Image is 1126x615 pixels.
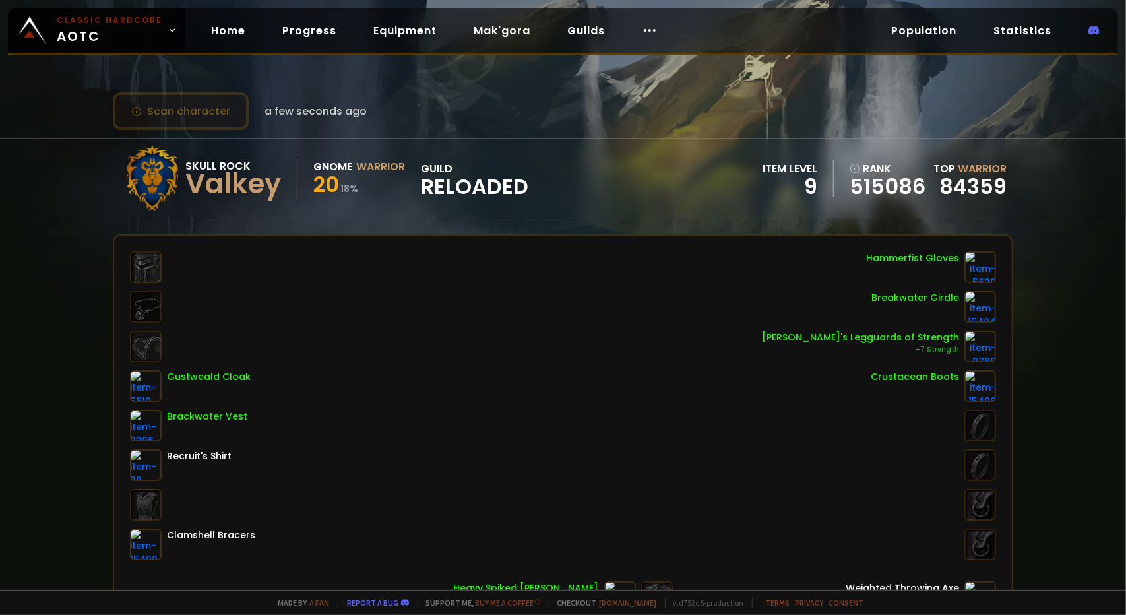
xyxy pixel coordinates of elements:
a: Mak'gora [463,17,541,44]
a: Privacy [796,598,824,608]
div: Skull Rock [185,158,281,174]
span: 20 [313,170,339,199]
div: Gnome [313,158,352,175]
span: Warrior [958,161,1007,176]
div: Clamshell Bracers [167,529,255,542]
a: Equipment [363,17,447,44]
span: v. d752d5 - production [665,598,744,608]
img: item-38 [130,449,162,481]
div: Crustacean Boots [871,370,959,384]
div: Breakwater Girdle [871,291,959,305]
span: AOTC [57,15,162,46]
span: Checkout [549,598,657,608]
button: Scan character [113,92,249,130]
span: Reloaded [421,177,528,197]
div: Warrior [356,158,405,175]
a: Guilds [557,17,615,44]
img: item-5629 [964,251,996,283]
img: item-15404 [964,291,996,323]
div: Brackwater Vest [167,410,247,424]
img: item-3306 [130,410,162,441]
img: item-5610 [130,370,162,402]
a: Progress [272,17,347,44]
div: item level [763,160,817,177]
div: +7 Strength [762,344,959,355]
span: a few seconds ago [265,103,367,119]
a: Population [881,17,967,44]
a: [DOMAIN_NAME] [600,598,657,608]
a: 84359 [939,172,1007,201]
div: Recruit's Shirt [167,449,232,463]
div: [PERSON_NAME]'s Legguards of Strength [762,331,959,344]
span: Made by [270,598,330,608]
div: Hammerfist Gloves [866,251,959,265]
a: Classic HardcoreAOTC [8,8,185,53]
span: Support me, [418,598,541,608]
a: Statistics [983,17,1062,44]
div: Gustweald Cloak [167,370,251,384]
div: guild [421,160,528,197]
a: a fan [310,598,330,608]
div: Heavy Spiked [PERSON_NAME] [454,581,599,595]
a: 515086 [850,177,925,197]
a: Report a bug [348,598,399,608]
img: item-15406 [964,370,996,402]
a: Consent [829,598,864,608]
small: 18 % [340,182,358,195]
div: Valkey [185,174,281,194]
img: item-9789 [964,331,996,362]
a: Home [201,17,256,44]
a: Buy me a coffee [476,598,541,608]
div: Top [933,160,1007,177]
a: Terms [766,598,790,608]
small: Classic Hardcore [57,15,162,26]
div: rank [850,160,925,177]
div: Weighted Throwing Axe [846,581,959,595]
div: 9 [763,177,817,197]
img: item-15400 [130,529,162,560]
